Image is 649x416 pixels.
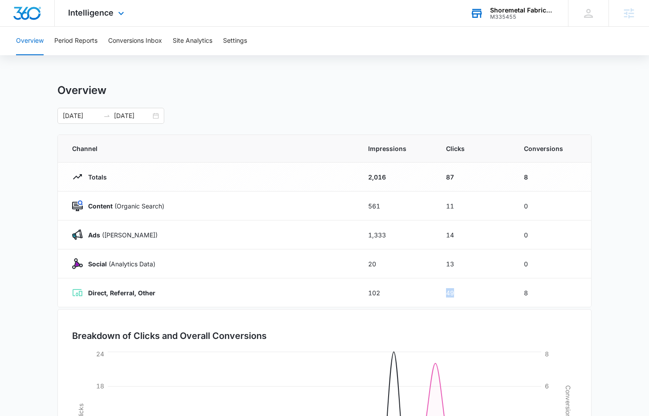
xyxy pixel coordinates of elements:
[490,7,555,14] div: account name
[63,111,100,121] input: Start date
[72,200,83,211] img: Content
[357,249,435,278] td: 20
[446,144,503,153] span: Clicks
[88,289,155,297] strong: Direct, Referral, Other
[524,144,577,153] span: Conversions
[435,278,513,307] td: 49
[545,350,549,358] tspan: 8
[16,27,44,55] button: Overview
[68,8,114,17] span: Intelligence
[513,278,591,307] td: 8
[72,258,83,269] img: Social
[72,144,347,153] span: Channel
[83,259,155,269] p: (Analytics Data)
[513,220,591,249] td: 0
[513,163,591,192] td: 8
[103,112,110,119] span: to
[72,229,83,240] img: Ads
[88,202,113,210] strong: Content
[54,27,97,55] button: Period Reports
[513,249,591,278] td: 0
[223,27,247,55] button: Settings
[96,350,104,358] tspan: 24
[108,27,162,55] button: Conversions Inbox
[435,192,513,220] td: 11
[83,172,107,182] p: Totals
[435,220,513,249] td: 14
[114,111,151,121] input: End date
[490,14,555,20] div: account id
[83,201,164,211] p: (Organic Search)
[173,27,212,55] button: Site Analytics
[103,112,110,119] span: swap-right
[72,329,267,343] h3: Breakdown of Clicks and Overall Conversions
[357,192,435,220] td: 561
[96,382,104,390] tspan: 18
[88,231,100,239] strong: Ads
[435,249,513,278] td: 13
[357,278,435,307] td: 102
[435,163,513,192] td: 87
[88,260,107,268] strong: Social
[57,84,106,97] h1: Overview
[357,220,435,249] td: 1,333
[83,230,158,240] p: ([PERSON_NAME])
[513,192,591,220] td: 0
[545,382,549,390] tspan: 6
[368,144,425,153] span: Impressions
[357,163,435,192] td: 2,016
